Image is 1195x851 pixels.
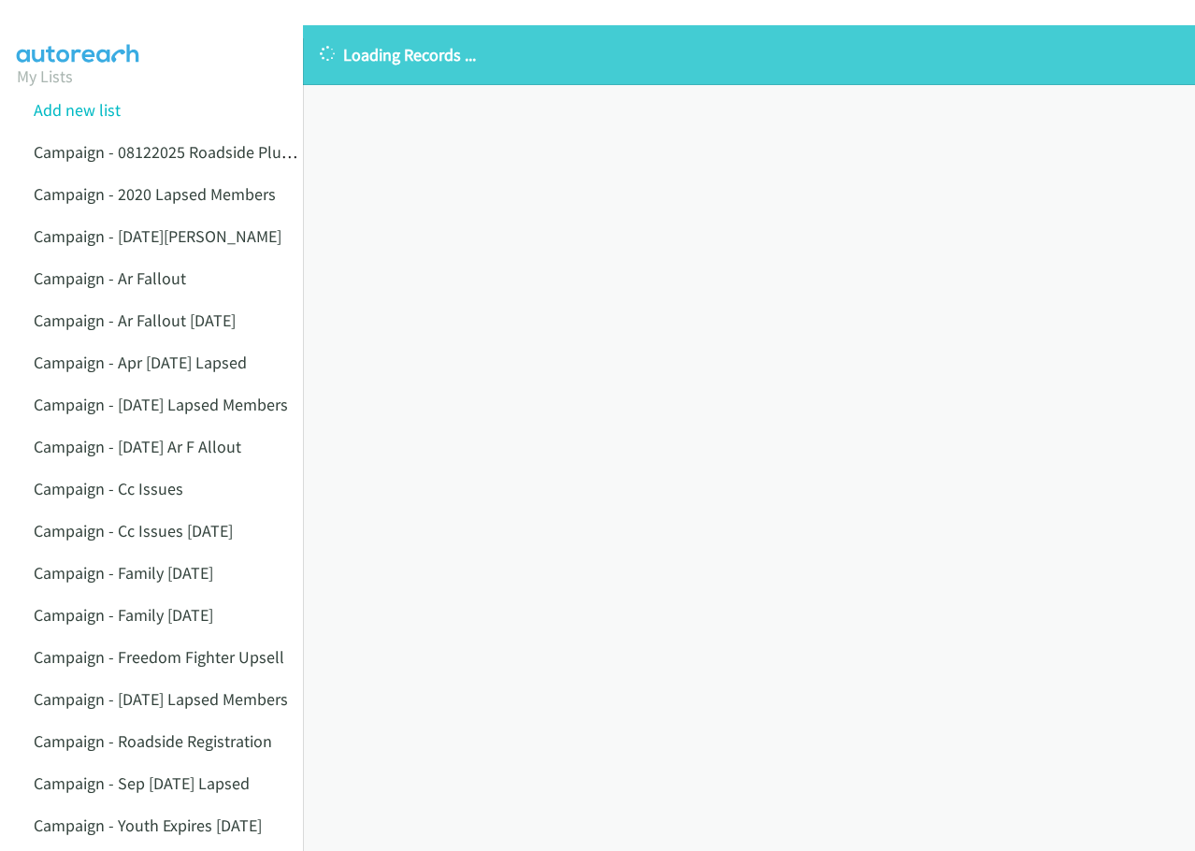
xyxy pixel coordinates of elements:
[34,604,213,626] a: Campaign - Family [DATE]
[17,65,73,87] a: My Lists
[34,815,262,836] a: Campaign - Youth Expires [DATE]
[34,394,288,415] a: Campaign - [DATE] Lapsed Members
[34,352,247,373] a: Campaign - Apr [DATE] Lapsed
[34,436,241,457] a: Campaign - [DATE] Ar F Allout
[34,772,250,794] a: Campaign - Sep [DATE] Lapsed
[34,225,281,247] a: Campaign - [DATE][PERSON_NAME]
[34,141,375,163] a: Campaign - 08122025 Roadside Plus No Vehicles
[34,646,284,668] a: Campaign - Freedom Fighter Upsell
[1037,770,1181,837] iframe: Checklist
[320,42,1178,67] p: Loading Records ...
[34,688,288,710] a: Campaign - [DATE] Lapsed Members
[34,562,213,584] a: Campaign - Family [DATE]
[34,730,272,752] a: Campaign - Roadside Registration
[34,267,186,289] a: Campaign - Ar Fallout
[34,183,276,205] a: Campaign - 2020 Lapsed Members
[34,478,183,499] a: Campaign - Cc Issues
[34,310,236,331] a: Campaign - Ar Fallout [DATE]
[34,520,233,541] a: Campaign - Cc Issues [DATE]
[34,99,121,121] a: Add new list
